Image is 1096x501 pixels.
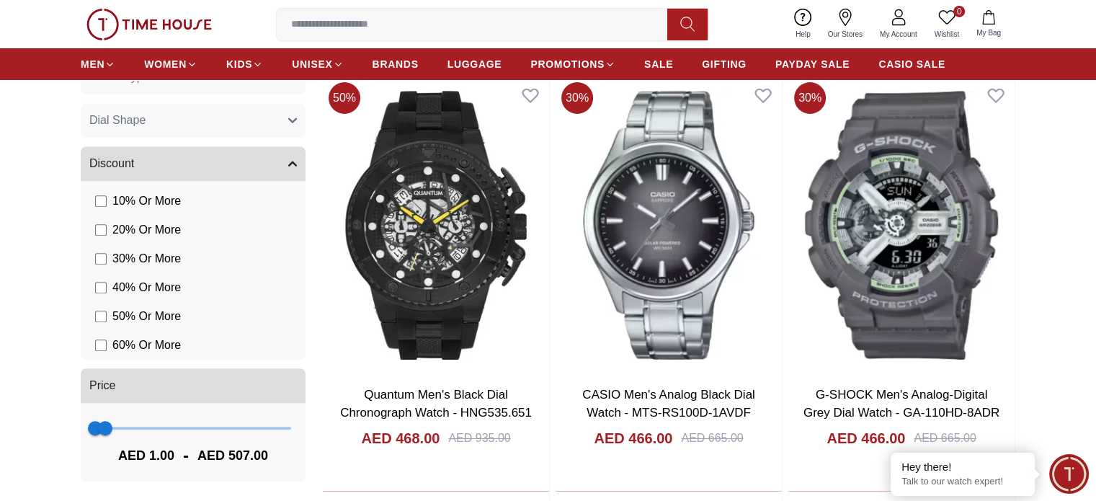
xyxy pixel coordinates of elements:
a: PROMOTIONS [530,51,615,77]
div: Hey there! [901,460,1024,474]
img: ... [86,9,212,40]
input: 10% Or More [95,195,107,207]
a: CASIO SALE [878,51,945,77]
h4: AED 466.00 [594,428,672,448]
span: My Bag [971,27,1007,38]
h4: AED 468.00 [361,428,440,448]
img: CASIO Men's Analog Black Dial Watch - MTS-RS100D-1AVDF [556,76,782,374]
span: Discount [89,155,134,172]
span: Wishlist [929,29,965,40]
a: Quantum Men's Black Dial Chronograph Watch - HNG535.651 [340,388,532,420]
span: 50 % Or More [112,308,181,325]
span: BRANDS [373,57,419,71]
span: PROMOTIONS [530,57,605,71]
span: 50 % [329,82,360,114]
span: My Account [874,29,923,40]
span: Help [790,29,816,40]
span: Dial Shape [89,112,146,129]
a: UNISEX [292,51,343,77]
a: Our Stores [819,6,871,43]
a: G-SHOCK Men's Analog-Digital Grey Dial Watch - GA-110HD-8ADR [803,388,999,420]
span: SALE [644,57,673,71]
a: SALE [644,51,673,77]
span: Price [89,377,115,394]
input: 20% Or More [95,224,107,236]
span: UNISEX [292,57,332,71]
a: GIFTING [702,51,747,77]
div: Chat Widget [1049,454,1089,494]
a: CASIO Men's Analog Black Dial Watch - MTS-RS100D-1AVDF [582,388,754,420]
span: Our Stores [822,29,868,40]
span: 30 % [794,82,826,114]
div: AED 665.00 [681,430,743,447]
input: 40% Or More [95,282,107,293]
button: My Bag [968,7,1010,41]
span: AED 1.00 [118,445,174,466]
button: Dial Shape [81,103,306,138]
span: - [174,444,197,467]
span: 60 % Or More [112,337,181,354]
a: Help [787,6,819,43]
span: 20 % Or More [112,221,181,239]
a: KIDS [226,51,263,77]
p: Talk to our watch expert! [901,476,1024,488]
span: 30 % [561,82,593,114]
a: 0Wishlist [926,6,968,43]
input: 60% Or More [95,340,107,351]
span: 0 [953,6,965,17]
a: LUGGAGE [447,51,502,77]
a: WOMEN [144,51,197,77]
span: PAYDAY SALE [775,57,850,71]
span: AED 507.00 [197,445,268,466]
span: 10 % Or More [112,192,181,210]
div: AED 935.00 [448,430,510,447]
img: G-SHOCK Men's Analog-Digital Grey Dial Watch - GA-110HD-8ADR [788,76,1015,374]
input: 50% Or More [95,311,107,322]
a: BRANDS [373,51,419,77]
span: WOMEN [144,57,187,71]
span: KIDS [226,57,252,71]
h4: AED 466.00 [827,428,905,448]
a: PAYDAY SALE [775,51,850,77]
img: Quantum Men's Black Dial Chronograph Watch - HNG535.651 [323,76,549,374]
span: LUGGAGE [447,57,502,71]
span: CASIO SALE [878,57,945,71]
span: GIFTING [702,57,747,71]
span: MEN [81,57,104,71]
a: MEN [81,51,115,77]
span: 40 % Or More [112,279,181,296]
button: Price [81,368,306,403]
div: AED 665.00 [914,430,976,447]
input: 30% Or More [95,253,107,265]
button: Discount [81,146,306,181]
span: 30 % Or More [112,250,181,267]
